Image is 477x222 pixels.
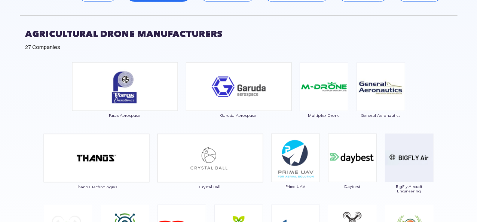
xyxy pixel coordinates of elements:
a: Daybest [328,154,377,189]
img: ic_garuda_eco.png [186,62,292,111]
span: BigFly Aircraft Engineering [385,184,434,193]
span: Prime UAV [271,184,320,189]
span: Multiplex Drone [299,113,349,118]
img: ic_primeuav.png [271,134,320,182]
span: Crystal Ball [157,185,263,189]
img: ic_thanos_double.png [43,134,150,183]
span: Paras Aerospace [72,113,178,118]
a: General Aeronautics [356,83,406,117]
a: BigFly Aircraft Engineering [385,154,434,193]
a: Prime UAV [271,154,320,189]
div: 27 Companies [25,43,452,51]
img: ic_daybest.png [328,134,377,182]
span: Thanos Technologies [43,185,150,189]
img: ic_multiplex.png [300,63,348,111]
span: Daybest [328,184,377,189]
img: ic_paras_double.png [72,62,178,111]
a: Crystal Ball [157,154,263,189]
span: General Aeronautics [356,113,406,118]
img: ic_general.png [357,63,405,111]
img: img_bigfly.png [385,134,434,182]
a: Multiplex Drone [299,83,349,117]
h2: AGRICULTURAL DRONE MANUFACTURERS [25,25,452,43]
span: Garuda Aerospace [186,113,292,118]
img: ic_crystalball_double.png [157,134,263,183]
a: Thanos Technologies [43,154,150,189]
a: Paras Aerospace [72,83,178,118]
a: Garuda Aerospace [186,83,292,118]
